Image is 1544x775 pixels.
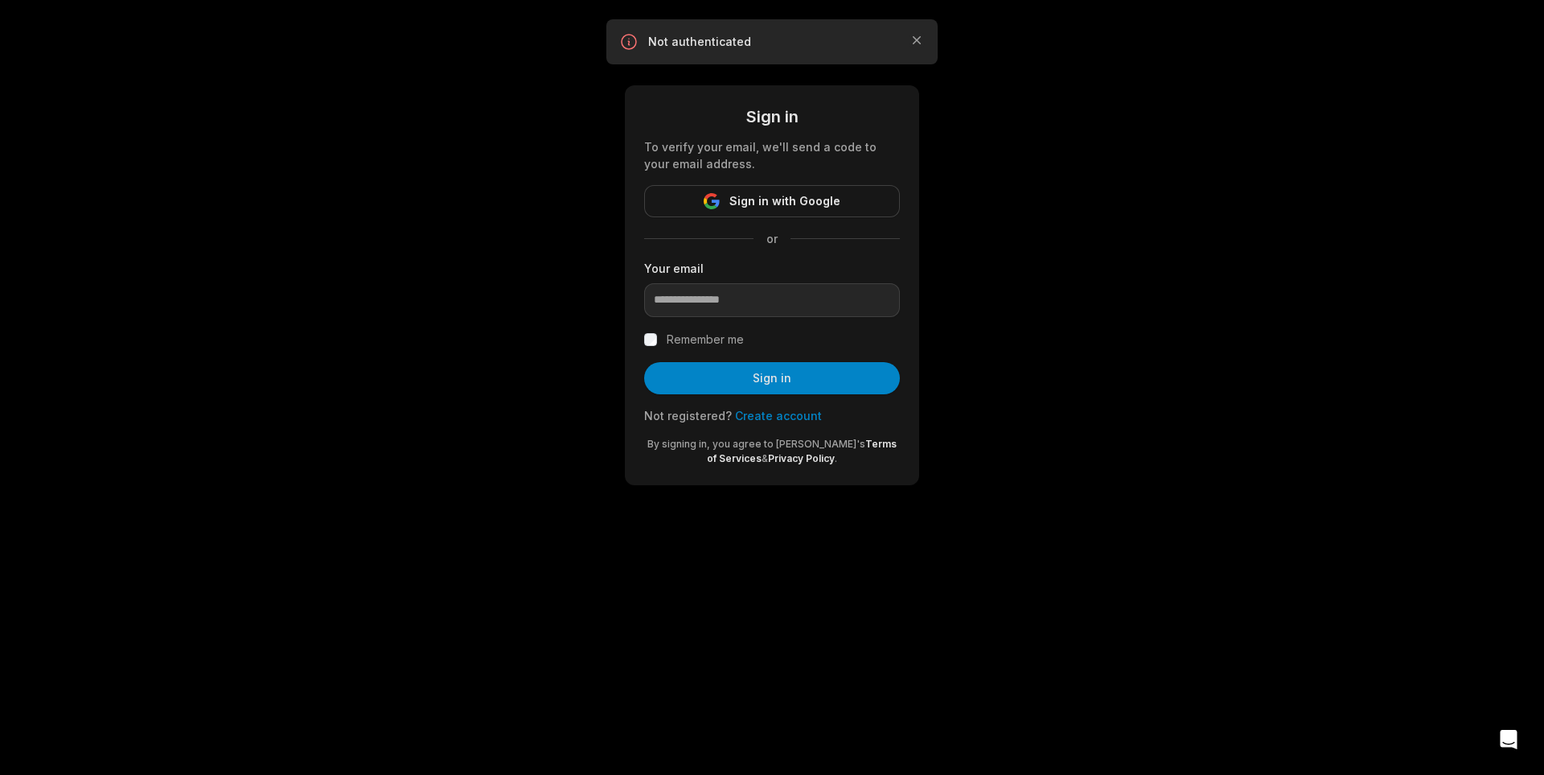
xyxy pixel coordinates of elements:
[735,409,822,423] a: Create account
[835,452,837,464] span: .
[647,438,865,450] span: By signing in, you agree to [PERSON_NAME]'s
[707,438,897,464] a: Terms of Services
[644,185,900,217] button: Sign in with Google
[644,409,732,423] span: Not registered?
[729,192,840,211] span: Sign in with Google
[644,362,900,394] button: Sign in
[644,138,900,172] div: To verify your email, we'll send a code to your email address.
[644,105,900,129] div: Sign in
[648,34,896,50] p: Not authenticated
[754,230,790,247] span: or
[768,452,835,464] a: Privacy Policy
[667,330,744,349] label: Remember me
[1489,720,1528,759] div: Open Intercom Messenger
[762,452,768,464] span: &
[644,260,900,277] label: Your email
